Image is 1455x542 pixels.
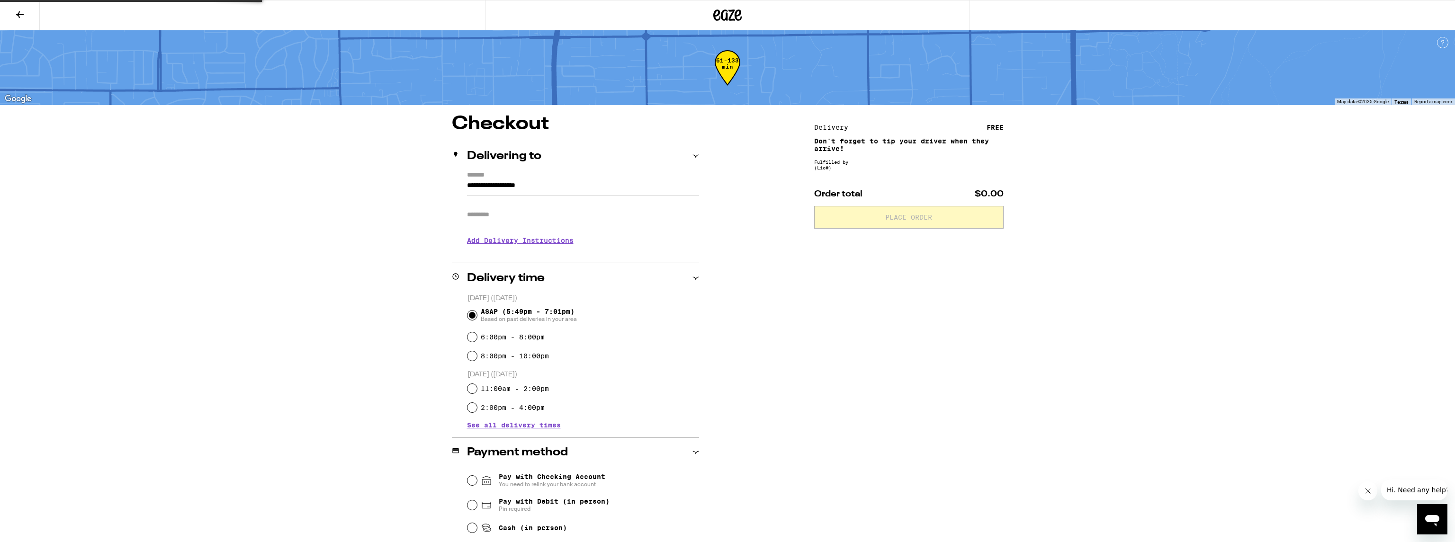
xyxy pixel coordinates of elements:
[1381,480,1447,500] iframe: Message from company
[1414,99,1452,104] a: Report a map error
[814,206,1004,229] button: Place Order
[1337,99,1389,104] span: Map data ©2025 Google
[481,352,549,360] label: 8:00pm - 10:00pm
[2,93,34,105] a: Open this area in Google Maps (opens a new window)
[715,57,740,93] div: 61-133 min
[499,505,610,513] span: Pin required
[467,294,699,303] p: [DATE] ([DATE])
[987,124,1004,131] div: FREE
[814,159,1004,170] div: Fulfilled by (Lic# )
[481,315,577,323] span: Based on past deliveries in your area
[467,447,568,458] h2: Payment method
[481,404,545,411] label: 2:00pm - 4:00pm
[885,214,932,221] span: Place Order
[499,473,605,488] span: Pay with Checking Account
[467,273,545,284] h2: Delivery time
[467,370,699,379] p: [DATE] ([DATE])
[467,422,561,428] button: See all delivery times
[1417,504,1447,534] iframe: Button to launch messaging window
[814,124,855,131] div: Delivery
[6,7,68,14] span: Hi. Need any help?
[1358,481,1377,500] iframe: Close message
[1394,99,1409,105] a: Terms
[814,190,862,198] span: Order total
[467,230,699,251] h3: Add Delivery Instructions
[481,385,549,392] label: 11:00am - 2:00pm
[467,251,699,259] p: We'll contact you at [PHONE_NUMBER] when we arrive
[481,333,545,341] label: 6:00pm - 8:00pm
[499,480,605,488] span: You need to relink your bank account
[814,137,1004,152] p: Don't forget to tip your driver when they arrive!
[481,308,577,323] span: ASAP (5:49pm - 7:01pm)
[2,93,34,105] img: Google
[975,190,1004,198] span: $0.00
[499,498,610,505] span: Pay with Debit (in person)
[499,524,567,532] span: Cash (in person)
[452,115,699,133] h1: Checkout
[467,151,541,162] h2: Delivering to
